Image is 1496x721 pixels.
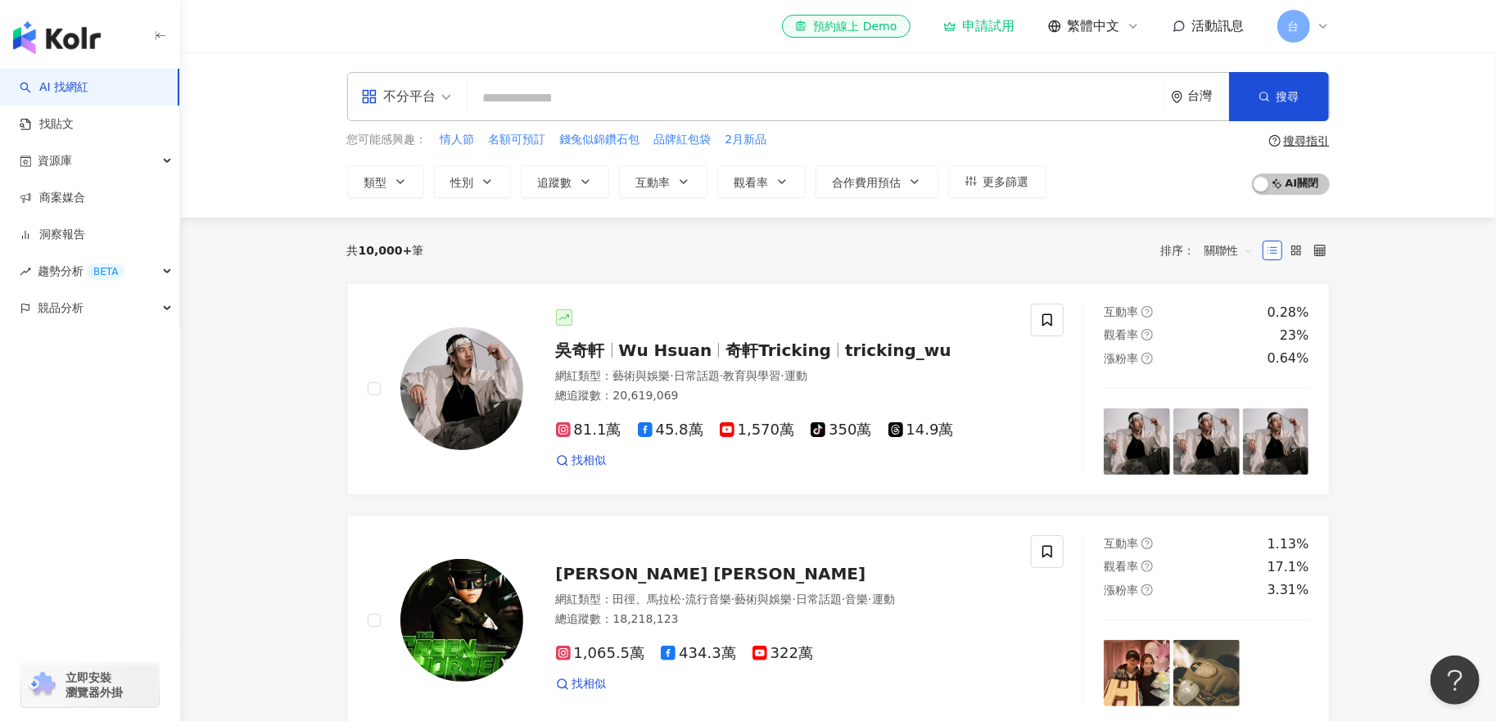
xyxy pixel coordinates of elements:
[720,421,795,439] span: 1,570萬
[613,369,671,382] span: 藝術與娛樂
[1104,584,1138,597] span: 漲粉率
[725,132,767,148] span: 2月新品
[556,592,1012,608] div: 網紅類型 ：
[833,176,902,189] span: 合作費用預估
[1068,17,1120,35] span: 繁體中文
[1192,18,1245,34] span: 活動訊息
[434,165,511,198] button: 性別
[451,176,474,189] span: 性別
[1173,640,1240,706] img: post-image
[1141,353,1153,364] span: question-circle
[347,283,1330,495] a: KOL Avatar吳奇軒Wu Hsuan奇軒Trickingtricking_wu網紅類型：藝術與娛樂·日常話題·教育與學習·運動總追蹤數：20,619,06981.1萬45.8萬1,570萬...
[556,611,1012,628] div: 總追蹤數 ： 18,218,123
[682,593,685,606] span: ·
[943,18,1015,34] a: 申請試用
[1243,640,1309,706] img: post-image
[1171,91,1183,103] span: environment
[38,290,84,327] span: 競品分析
[613,593,682,606] span: 田徑、馬拉松
[948,165,1046,198] button: 更多篩選
[842,593,845,606] span: ·
[559,131,641,149] button: 錢兔似錦鑽石包
[21,663,159,707] a: chrome extension立即安裝 瀏覽器外掛
[725,131,768,149] button: 2月新品
[347,165,424,198] button: 類型
[1141,584,1153,596] span: question-circle
[795,18,897,34] div: 預約線上 Demo
[1268,349,1309,367] div: 0.64%
[796,593,842,606] span: 日常話題
[1104,328,1138,341] span: 觀看率
[717,165,806,198] button: 觀看率
[489,132,546,148] span: 名額可預訂
[1268,535,1309,553] div: 1.13%
[685,593,731,606] span: 流行音樂
[441,132,475,148] span: 情人節
[556,564,866,584] span: [PERSON_NAME] [PERSON_NAME]
[38,142,72,179] span: 資源庫
[1141,538,1153,549] span: question-circle
[1268,558,1309,576] div: 17.1%
[734,593,792,606] span: 藝術與娛樂
[521,165,609,198] button: 追蹤數
[13,21,101,54] img: logo
[734,176,769,189] span: 觀看率
[572,676,607,692] span: 找相似
[1280,327,1309,345] div: 23%
[638,421,703,439] span: 45.8萬
[364,176,387,189] span: 類型
[488,131,547,149] button: 名額可預訂
[1243,408,1309,475] img: post-image
[983,175,1029,188] span: 更多篩選
[619,165,707,198] button: 互動率
[20,190,85,206] a: 商案媒合
[1104,352,1138,365] span: 漲粉率
[1141,306,1153,318] span: question-circle
[782,15,910,38] a: 預約線上 Demo
[845,593,868,606] span: 音樂
[1141,329,1153,340] span: question-circle
[1288,17,1299,35] span: 台
[1277,90,1299,103] span: 搜尋
[556,388,1012,404] div: 總追蹤數 ： 20,619,069
[556,676,607,692] a: 找相似
[888,421,954,439] span: 14.9萬
[720,369,723,382] span: ·
[400,559,523,682] img: KOL Avatar
[359,244,413,257] span: 10,000+
[400,327,523,450] img: KOL Avatar
[1104,408,1170,475] img: post-image
[1104,537,1138,550] span: 互動率
[1269,135,1281,146] span: question-circle
[1173,408,1240,475] img: post-image
[20,79,88,96] a: searchAI 找網紅
[792,593,795,606] span: ·
[723,369,780,382] span: 教育與學習
[20,266,31,277] span: rise
[725,340,831,360] span: 奇軒Tricking
[731,593,734,606] span: ·
[811,421,871,439] span: 350萬
[671,369,674,382] span: ·
[1141,561,1153,572] span: question-circle
[674,369,720,382] span: 日常話題
[1104,305,1138,318] span: 互動率
[556,645,645,662] span: 1,065.5萬
[347,244,424,257] div: 共 筆
[1284,134,1330,147] div: 搜尋指引
[1204,237,1254,264] span: 關聯性
[653,131,712,149] button: 品牌紅包袋
[572,453,607,469] span: 找相似
[872,593,895,606] span: 運動
[1188,89,1229,103] div: 台灣
[1268,581,1309,599] div: 3.31%
[1229,72,1329,121] button: 搜尋
[654,132,712,148] span: 品牌紅包袋
[560,132,640,148] span: 錢兔似錦鑽石包
[556,368,1012,385] div: 網紅類型 ：
[1104,560,1138,573] span: 觀看率
[1430,656,1480,705] iframe: Help Scout Beacon - Open
[556,453,607,469] a: 找相似
[20,227,85,243] a: 洞察報告
[619,340,712,360] span: Wu Hsuan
